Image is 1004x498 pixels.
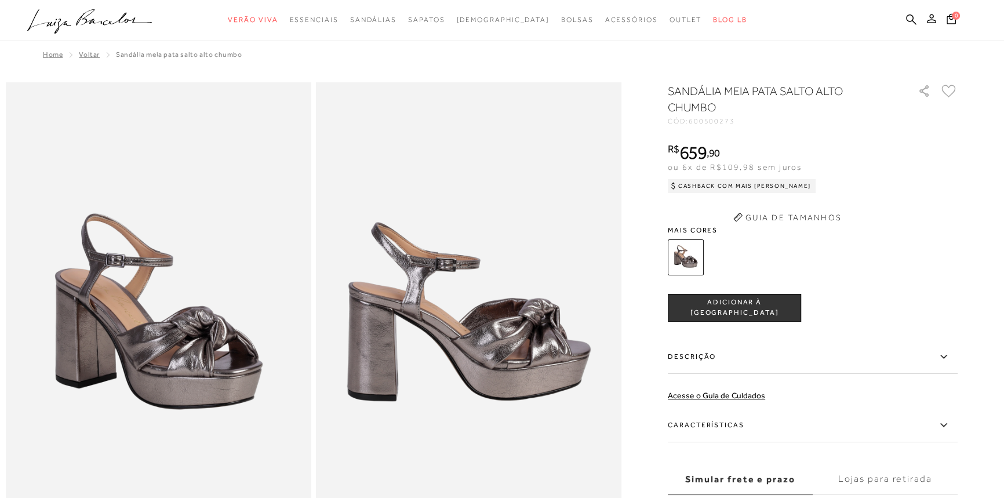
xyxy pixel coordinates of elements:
label: Lojas para retirada [813,464,958,495]
span: ou 6x de R$109,98 sem juros [668,162,802,172]
span: Bolsas [561,16,594,24]
label: Descrição [668,340,958,374]
a: categoryNavScreenReaderText [228,9,278,31]
div: CÓD: [668,118,900,125]
span: Acessórios [605,16,658,24]
a: noSubCategoriesText [456,9,550,31]
i: , [707,148,720,158]
a: Acesse o Guia de Cuidados [668,391,765,400]
a: categoryNavScreenReaderText [670,9,702,31]
span: Outlet [670,16,702,24]
i: R$ [668,144,679,154]
button: Guia de Tamanhos [729,208,845,227]
a: Home [43,50,63,59]
label: Características [668,409,958,442]
button: 0 [943,13,959,28]
span: SANDÁLIA MEIA PATA SALTO ALTO CHUMBO [116,50,242,59]
span: [DEMOGRAPHIC_DATA] [456,16,550,24]
a: categoryNavScreenReaderText [605,9,658,31]
span: Sapatos [408,16,445,24]
span: 659 [679,142,707,163]
span: Sandálias [350,16,396,24]
img: SANDÁLIA MEIA PATA SALTO ALTO CHUMBO [668,239,704,275]
span: 90 [709,147,720,159]
a: categoryNavScreenReaderText [408,9,445,31]
span: Essenciais [289,16,338,24]
span: ADICIONAR À [GEOGRAPHIC_DATA] [668,297,801,318]
label: Simular frete e prazo [668,464,813,495]
a: categoryNavScreenReaderText [561,9,594,31]
a: Voltar [79,50,100,59]
a: categoryNavScreenReaderText [350,9,396,31]
button: ADICIONAR À [GEOGRAPHIC_DATA] [668,294,801,322]
span: BLOG LB [713,16,747,24]
h1: SANDÁLIA MEIA PATA SALTO ALTO CHUMBO [668,83,885,115]
a: BLOG LB [713,9,747,31]
div: Cashback com Mais [PERSON_NAME] [668,179,816,193]
span: Verão Viva [228,16,278,24]
span: 0 [952,12,960,20]
span: 600500273 [689,117,735,125]
a: categoryNavScreenReaderText [289,9,338,31]
span: Mais cores [668,227,958,234]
